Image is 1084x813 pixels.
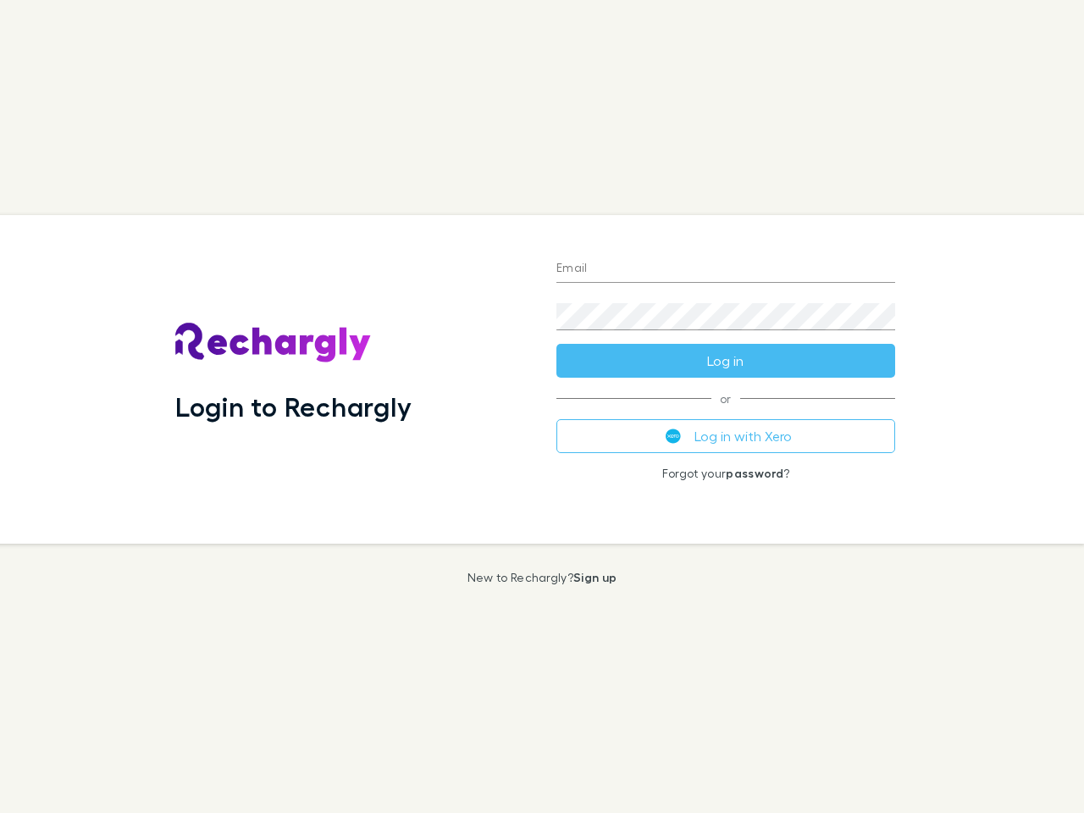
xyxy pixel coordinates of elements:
h1: Login to Rechargly [175,390,412,423]
button: Log in with Xero [556,419,895,453]
img: Xero's logo [666,429,681,444]
a: password [726,466,783,480]
a: Sign up [573,570,617,584]
img: Rechargly's Logo [175,323,372,363]
button: Log in [556,344,895,378]
p: Forgot your ? [556,467,895,480]
p: New to Rechargly? [467,571,617,584]
span: or [556,398,895,399]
